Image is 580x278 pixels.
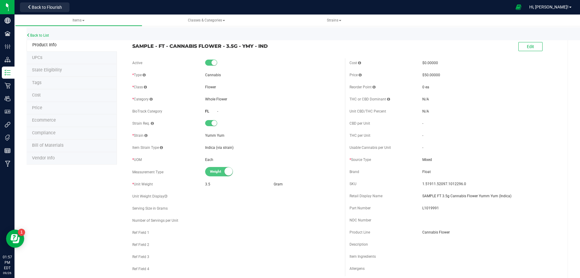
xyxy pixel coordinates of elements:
span: Number of Servings per Unit [132,218,178,223]
span: CBD per Unit [350,121,370,126]
span: Items [72,18,85,22]
div: FL [205,109,217,114]
inline-svg: Company [5,18,11,24]
inline-svg: Manufacturing [5,161,11,167]
span: Allergens [350,267,365,271]
span: Product Info [32,42,56,47]
span: N/A [422,97,429,101]
span: Reorder Point [350,85,375,89]
span: - [422,133,423,138]
p: 01:57 PM EDT [3,254,12,271]
iframe: Resource center unread badge [18,229,25,236]
span: Cost [350,61,361,65]
span: Weight [210,167,237,176]
span: Tag [32,80,41,85]
span: Strains [327,18,341,22]
span: Back to Flourish [32,5,62,10]
span: Classes & Categories [188,18,225,22]
span: Type [132,73,146,77]
span: Compliance [32,130,56,136]
span: Vendor Info [32,155,55,161]
span: Gram [274,182,283,186]
span: Active [132,61,142,65]
span: Unit Weight Display [132,194,167,198]
i: Custom display text for unit weight (e.g., '1.25 g', '1 gram (0.035 oz)', '1 cookie (10mg THC)') [164,195,167,198]
span: 3.5 [205,182,210,186]
button: Back to Flourish [20,2,69,12]
a: Back to List [27,33,49,38]
span: Cannabis Flower [422,230,558,235]
span: Price [32,105,42,110]
span: THC per Unit [350,133,370,138]
span: Bill of Materials [32,143,63,148]
span: Hi, [PERSON_NAME]! [529,5,569,9]
span: Item Strain Type [132,146,163,150]
span: Tag [32,67,62,73]
inline-svg: Inventory [5,70,11,76]
span: UOM [132,158,142,162]
span: BioTrack Category [132,109,162,113]
span: Retail Display Name [350,194,382,198]
span: Yumm Yum [205,133,224,138]
inline-svg: Integrations [5,122,11,128]
inline-svg: Distribution [5,57,11,63]
span: Open Ecommerce Menu [512,1,525,13]
span: Each [205,158,213,162]
inline-svg: User Roles [5,109,11,115]
span: Ref Field 4 [132,267,149,271]
span: Float [422,169,558,175]
span: $0.00000 [422,61,438,65]
span: Brand [350,170,359,174]
span: Ref Field 2 [132,243,149,247]
span: THC or CBD Dominant [350,97,390,101]
span: NDC Number [350,218,371,222]
span: Mixed [422,157,558,162]
span: Cost [32,93,41,98]
span: Measurement Type [132,170,163,174]
span: Strain [132,133,147,138]
span: Part Number [350,206,371,210]
span: Strain Req. [132,121,154,126]
span: N/A [422,109,429,113]
span: Edit [527,44,534,49]
span: Cannabis [205,73,221,77]
inline-svg: Facilities [5,31,11,37]
inline-svg: Reports [5,148,11,154]
span: - [422,146,423,150]
inline-svg: Retail [5,83,11,89]
span: SAMPLE - FT - CANNABIS FLOWER - 3.5G - YMY - IND [132,42,340,50]
span: 1.51911.52097.1012296.0 [422,181,558,187]
span: Unit CBD/THC Percent [350,109,386,113]
span: Serving Size in Grams [132,206,168,211]
inline-svg: Configuration [5,44,11,50]
span: Ref Field 1 [132,231,149,235]
span: Product Line [350,230,370,234]
span: SKU [350,182,356,186]
span: Tag [32,55,42,60]
span: SAMPLE FT 3.5g Cannabis Flower Yumm Yum (Indica) [422,193,558,199]
p: 09/26 [3,271,12,275]
span: - [217,109,218,113]
span: Usable Cannabis per Unit [350,146,391,150]
span: Item Ingredients [350,254,376,259]
span: Ecommerce [32,118,56,123]
span: Unit Weight [132,182,153,186]
iframe: Resource center [6,230,24,248]
span: Class [132,85,147,89]
span: Source Type [350,158,371,162]
span: Flower [205,85,216,89]
span: 0 ea [422,85,429,89]
span: $50.00000 [422,73,440,77]
span: - [422,121,423,126]
span: L1019991 [422,205,558,211]
button: Edit [518,42,543,51]
span: Indica (via strain) [205,146,234,150]
inline-svg: Users [5,96,11,102]
span: Ref Field 3 [132,255,149,259]
span: Category [132,97,153,101]
inline-svg: Tags [5,135,11,141]
span: Description [350,242,368,247]
span: Price [350,73,362,77]
span: Whole Flower [205,97,227,101]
